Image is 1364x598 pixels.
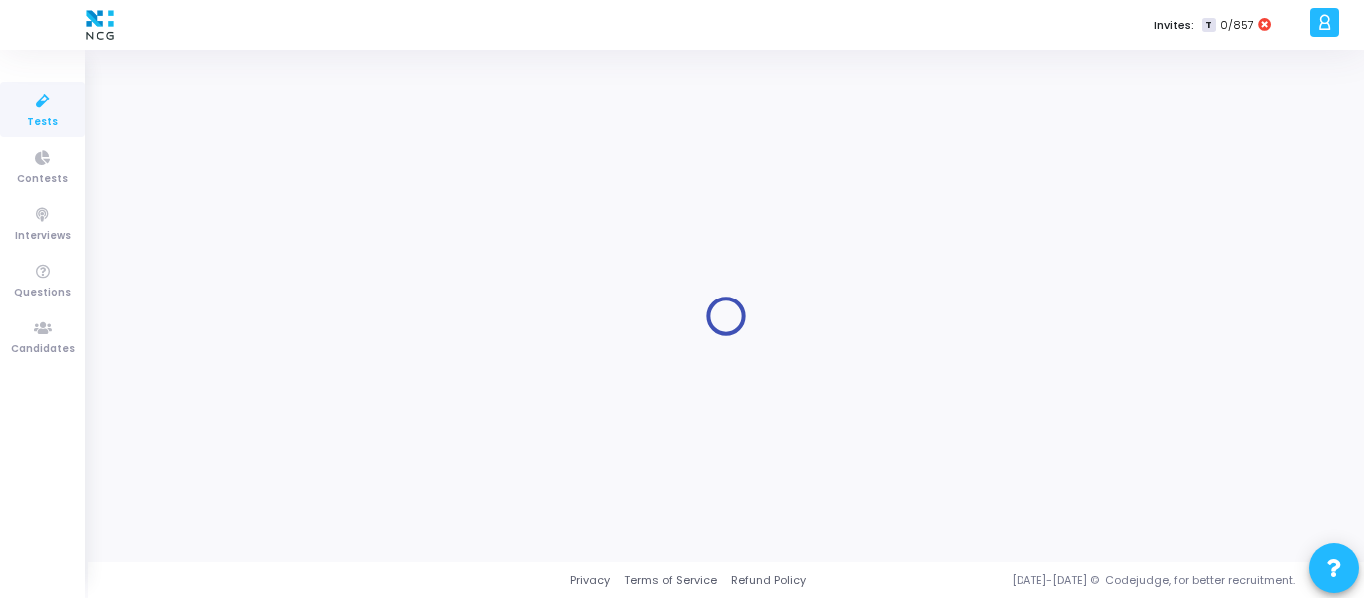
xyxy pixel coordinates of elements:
[15,228,71,245] span: Interviews
[81,5,119,45] img: logo
[1154,17,1194,34] label: Invites:
[14,285,71,301] span: Questions
[731,572,806,589] a: Refund Policy
[11,341,75,358] span: Candidates
[27,114,58,131] span: Tests
[17,171,68,188] span: Contests
[624,572,717,589] a: Terms of Service
[1202,18,1215,33] span: T
[570,572,610,589] a: Privacy
[1220,17,1254,34] span: 0/857
[806,572,1339,589] div: [DATE]-[DATE] © Codejudge, for better recruitment.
